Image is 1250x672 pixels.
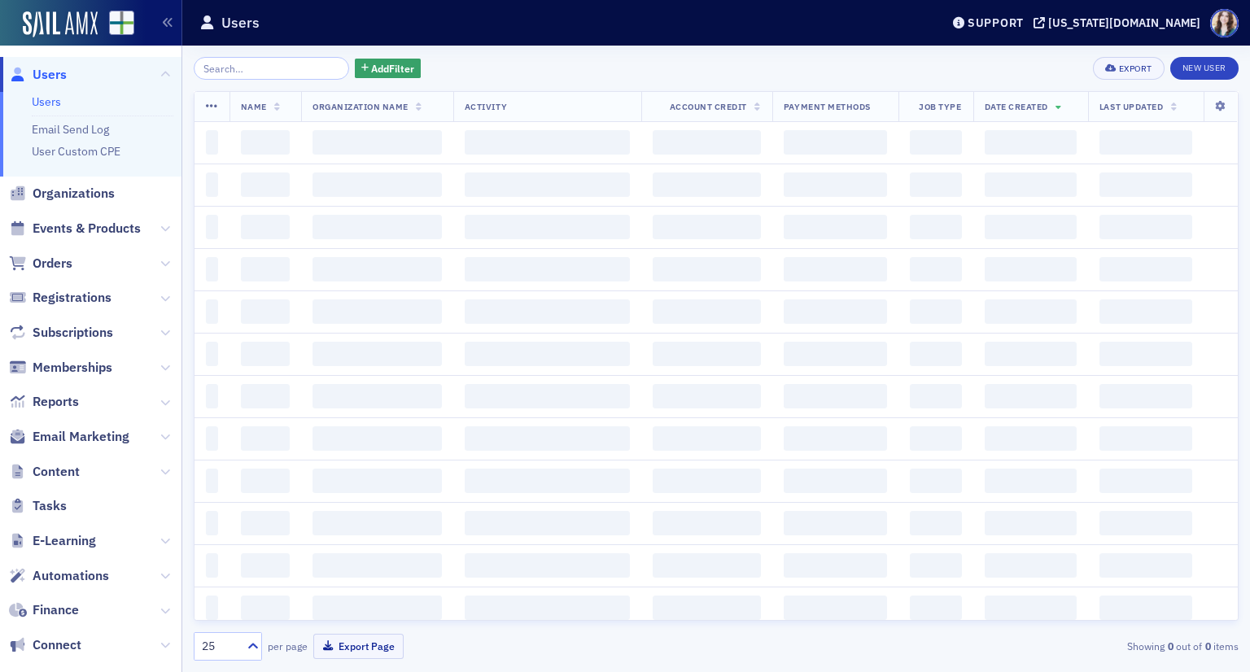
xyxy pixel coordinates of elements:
span: ‌ [985,384,1077,408]
span: ‌ [1099,511,1192,535]
span: Tasks [33,497,67,515]
span: ‌ [312,426,442,451]
span: ‌ [1099,469,1192,493]
span: ‌ [465,257,630,281]
span: ‌ [784,384,887,408]
span: ‌ [465,215,630,239]
span: ‌ [910,257,962,281]
span: ‌ [312,384,442,408]
span: ‌ [910,342,962,366]
span: Users [33,66,67,84]
span: Account Credit [670,101,747,112]
img: SailAMX [109,11,134,36]
div: 25 [202,638,238,655]
span: Payment Methods [784,101,871,112]
label: per page [268,639,308,653]
span: ‌ [312,511,442,535]
a: Automations [9,567,109,585]
span: Memberships [33,359,112,377]
span: Activity [465,101,507,112]
span: ‌ [312,469,442,493]
span: ‌ [784,511,887,535]
span: ‌ [465,172,630,197]
span: ‌ [241,342,290,366]
span: ‌ [653,511,761,535]
span: ‌ [1099,172,1192,197]
span: ‌ [784,257,887,281]
span: E-Learning [33,532,96,550]
span: ‌ [910,469,962,493]
button: Export Page [313,634,404,659]
span: ‌ [206,426,218,451]
a: Users [32,94,61,109]
span: ‌ [206,130,218,155]
span: ‌ [312,215,442,239]
span: ‌ [653,172,761,197]
span: Finance [33,601,79,619]
span: ‌ [653,299,761,324]
span: ‌ [910,384,962,408]
span: ‌ [784,469,887,493]
span: ‌ [653,215,761,239]
span: ‌ [653,257,761,281]
span: ‌ [985,215,1077,239]
span: ‌ [1099,130,1192,155]
span: ‌ [653,342,761,366]
span: Add Filter [371,61,414,76]
span: Connect [33,636,81,654]
span: ‌ [784,596,887,620]
span: ‌ [653,553,761,578]
a: Email Send Log [32,122,109,137]
span: ‌ [910,511,962,535]
span: ‌ [985,130,1077,155]
span: ‌ [653,426,761,451]
span: ‌ [206,469,218,493]
span: ‌ [206,299,218,324]
a: New User [1170,57,1239,80]
span: ‌ [910,596,962,620]
span: Organization Name [312,101,409,112]
span: ‌ [241,384,290,408]
span: ‌ [206,553,218,578]
span: Last Updated [1099,101,1163,112]
span: Automations [33,567,109,585]
span: Subscriptions [33,324,113,342]
span: Date Created [985,101,1048,112]
span: ‌ [206,257,218,281]
a: Registrations [9,289,111,307]
span: ‌ [1099,426,1192,451]
span: ‌ [1099,596,1192,620]
span: ‌ [784,426,887,451]
span: ‌ [241,426,290,451]
span: ‌ [985,257,1077,281]
span: ‌ [1099,215,1192,239]
span: ‌ [985,553,1077,578]
strong: 0 [1202,639,1213,653]
span: ‌ [241,257,290,281]
a: E-Learning [9,532,96,550]
span: ‌ [1099,553,1192,578]
span: ‌ [465,342,630,366]
span: ‌ [241,172,290,197]
button: [US_STATE][DOMAIN_NAME] [1034,17,1206,28]
span: ‌ [784,172,887,197]
a: Connect [9,636,81,654]
span: ‌ [1099,257,1192,281]
span: ‌ [206,172,218,197]
a: Content [9,463,80,481]
span: Email Marketing [33,428,129,446]
span: ‌ [465,511,630,535]
a: Users [9,66,67,84]
span: ‌ [910,299,962,324]
span: Profile [1210,9,1239,37]
span: ‌ [910,172,962,197]
span: ‌ [465,596,630,620]
span: ‌ [312,172,442,197]
button: AddFilter [355,59,422,79]
span: ‌ [241,596,290,620]
a: Reports [9,393,79,411]
span: ‌ [465,130,630,155]
span: ‌ [241,511,290,535]
span: ‌ [241,553,290,578]
a: SailAMX [23,11,98,37]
